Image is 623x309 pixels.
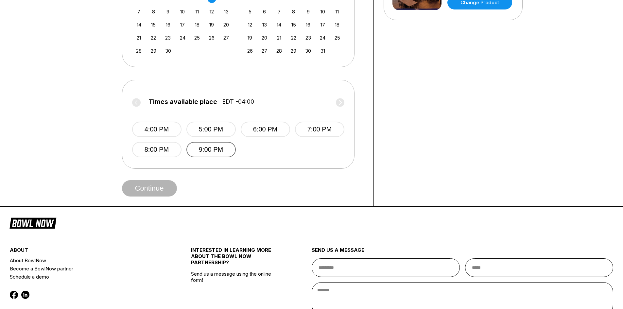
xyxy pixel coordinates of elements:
div: Choose Monday, October 13th, 2025 [260,20,269,29]
div: Choose Tuesday, October 14th, 2025 [275,20,284,29]
span: Times available place [148,98,217,105]
div: Choose Tuesday, September 30th, 2025 [164,46,172,55]
div: Choose Wednesday, September 17th, 2025 [178,20,187,29]
div: Choose Tuesday, September 16th, 2025 [164,20,172,29]
div: Choose Sunday, September 14th, 2025 [134,20,143,29]
div: Choose Friday, September 19th, 2025 [207,20,216,29]
div: Choose Sunday, September 28th, 2025 [134,46,143,55]
div: Choose Friday, October 31st, 2025 [318,46,327,55]
div: Choose Saturday, September 20th, 2025 [222,20,231,29]
div: Choose Saturday, October 11th, 2025 [333,7,342,16]
div: Choose Monday, October 27th, 2025 [260,46,269,55]
div: Choose Monday, September 15th, 2025 [149,20,158,29]
div: Choose Wednesday, October 8th, 2025 [289,7,298,16]
a: Schedule a demo [10,273,161,281]
div: Choose Tuesday, October 28th, 2025 [275,46,284,55]
div: Choose Tuesday, October 21st, 2025 [275,33,284,42]
div: Choose Wednesday, September 10th, 2025 [178,7,187,16]
div: Choose Saturday, September 13th, 2025 [222,7,231,16]
a: About BowlNow [10,256,161,265]
button: 4:00 PM [132,122,182,137]
div: Choose Friday, September 12th, 2025 [207,7,216,16]
div: Choose Monday, October 20th, 2025 [260,33,269,42]
div: Choose Monday, October 6th, 2025 [260,7,269,16]
div: Choose Sunday, October 5th, 2025 [246,7,254,16]
div: Choose Monday, September 8th, 2025 [149,7,158,16]
div: Choose Sunday, October 12th, 2025 [246,20,254,29]
div: INTERESTED IN LEARNING MORE ABOUT THE BOWL NOW PARTNERSHIP? [191,247,282,271]
div: Choose Thursday, October 23rd, 2025 [304,33,313,42]
div: Choose Friday, September 26th, 2025 [207,33,216,42]
div: Choose Thursday, October 30th, 2025 [304,46,313,55]
div: Choose Wednesday, September 24th, 2025 [178,33,187,42]
div: Choose Thursday, September 11th, 2025 [193,7,201,16]
div: Choose Thursday, September 25th, 2025 [193,33,201,42]
div: Choose Thursday, October 16th, 2025 [304,20,313,29]
div: Choose Friday, October 24th, 2025 [318,33,327,42]
button: 5:00 PM [186,122,236,137]
div: Choose Tuesday, October 7th, 2025 [275,7,284,16]
button: 6:00 PM [241,122,290,137]
div: Choose Thursday, October 9th, 2025 [304,7,313,16]
div: send us a message [312,247,614,258]
div: Choose Sunday, October 26th, 2025 [246,46,254,55]
div: Choose Sunday, September 21st, 2025 [134,33,143,42]
div: Choose Saturday, September 27th, 2025 [222,33,231,42]
div: Choose Saturday, October 18th, 2025 [333,20,342,29]
div: about [10,247,161,256]
span: EDT -04:00 [222,98,254,105]
div: Choose Sunday, September 7th, 2025 [134,7,143,16]
a: Become a BowlNow partner [10,265,161,273]
div: Choose Monday, September 29th, 2025 [149,46,158,55]
div: Choose Wednesday, October 15th, 2025 [289,20,298,29]
div: Choose Friday, October 17th, 2025 [318,20,327,29]
button: 9:00 PM [186,142,236,157]
div: Choose Tuesday, September 9th, 2025 [164,7,172,16]
div: Choose Saturday, October 25th, 2025 [333,33,342,42]
div: Choose Friday, October 10th, 2025 [318,7,327,16]
button: 7:00 PM [295,122,344,137]
div: Choose Tuesday, September 23rd, 2025 [164,33,172,42]
button: 8:00 PM [132,142,182,157]
div: Choose Monday, September 22nd, 2025 [149,33,158,42]
div: Choose Thursday, September 18th, 2025 [193,20,201,29]
div: Choose Sunday, October 19th, 2025 [246,33,254,42]
div: Choose Wednesday, October 22nd, 2025 [289,33,298,42]
div: Choose Wednesday, October 29th, 2025 [289,46,298,55]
